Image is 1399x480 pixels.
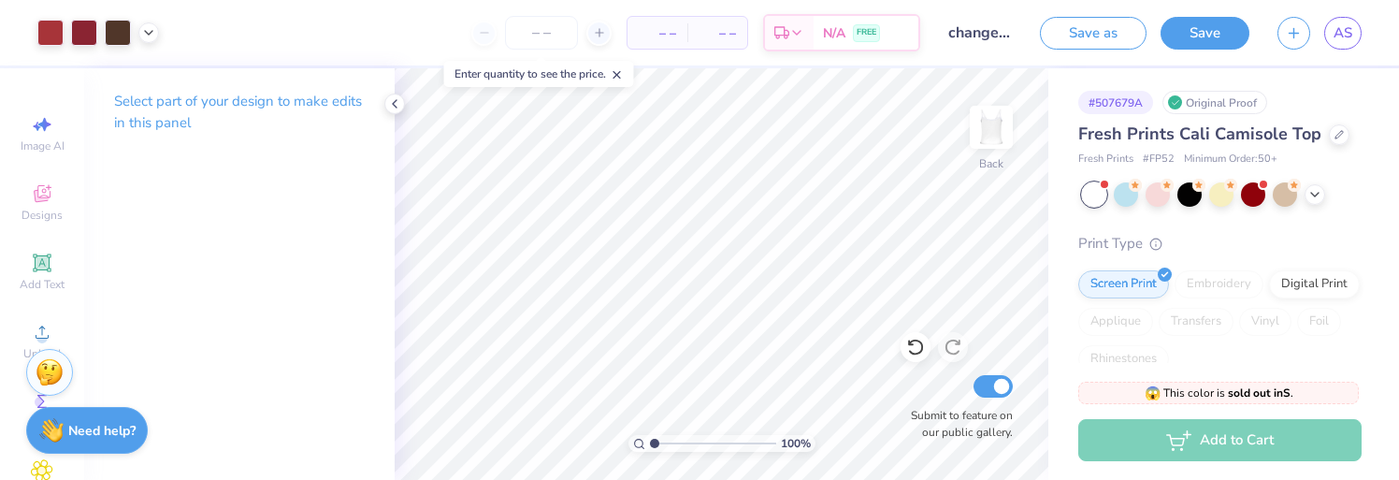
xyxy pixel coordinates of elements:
span: FREE [857,26,876,39]
span: # FP52 [1143,152,1175,167]
span: Fresh Prints Cali Camisole Top [1078,123,1321,145]
div: Enter quantity to see the price. [444,61,634,87]
div: Transfers [1159,308,1233,336]
span: Upload [23,346,61,361]
p: Select part of your design to make edits in this panel [114,91,365,134]
span: Minimum Order: 50 + [1184,152,1277,167]
span: Fresh Prints [1078,152,1133,167]
div: # 507679A [1078,91,1153,114]
button: Save as [1040,17,1147,50]
div: Digital Print [1269,270,1360,298]
div: Screen Print [1078,270,1169,298]
span: This color is . [1145,385,1293,401]
strong: Need help? [68,422,136,440]
span: 100 % [781,435,811,452]
span: AS [1334,22,1352,44]
input: Untitled Design [934,14,1026,51]
span: Image AI [21,138,65,153]
span: N/A [823,23,845,43]
strong: sold out in S [1228,385,1291,400]
div: Print Type [1078,233,1362,255]
div: Vinyl [1239,308,1291,336]
div: Original Proof [1162,91,1267,114]
span: – – [699,23,736,43]
label: Submit to feature on our public gallery. [901,407,1013,441]
span: Add Text [20,277,65,292]
div: Applique [1078,308,1153,336]
div: Foil [1297,308,1341,336]
input: – – [505,16,578,50]
a: AS [1324,17,1362,50]
div: Embroidery [1175,270,1263,298]
div: Back [979,155,1003,172]
button: Save [1161,17,1249,50]
img: Back [973,109,1010,146]
div: Rhinestones [1078,345,1169,373]
span: Designs [22,208,63,223]
span: 😱 [1145,385,1161,402]
span: – – [639,23,676,43]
